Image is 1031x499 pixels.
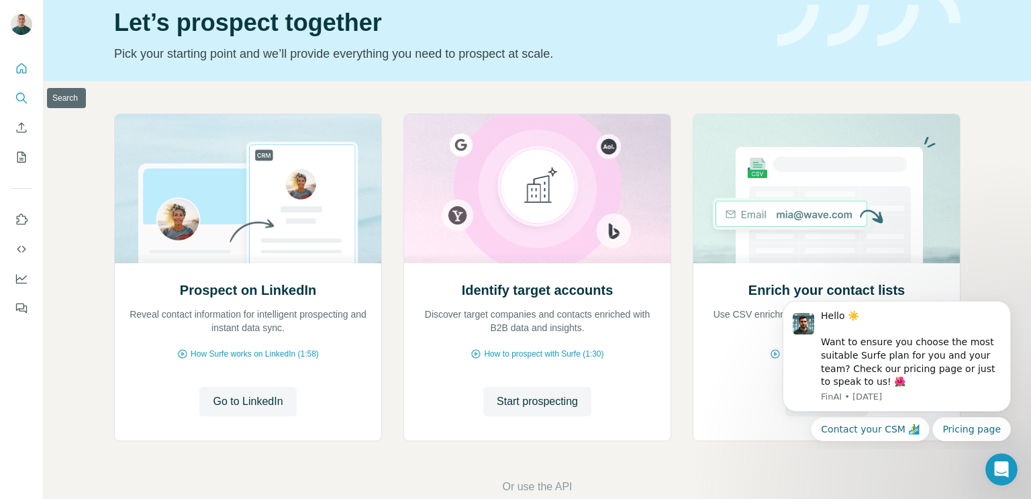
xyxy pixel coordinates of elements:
img: Avatar [11,13,32,35]
h1: Let’s prospect together [114,9,761,36]
button: Use Surfe API [11,237,32,261]
span: How Surfe works on LinkedIn (1:58) [191,348,319,360]
h2: Identify target accounts [462,281,613,300]
button: My lists [11,145,32,169]
span: Go to LinkedIn [213,394,283,410]
button: Go to LinkedIn [199,387,296,416]
button: Or use the API [502,479,572,495]
p: Pick your starting point and we’ll provide everything you need to prospect at scale. [114,44,761,63]
button: Quick start [11,56,32,81]
button: Use Surfe on LinkedIn [11,208,32,232]
p: Discover target companies and contacts enriched with B2B data and insights. [418,308,657,334]
h2: Enrich your contact lists [748,281,905,300]
button: Feedback [11,296,32,320]
img: Identify target accounts [403,114,671,263]
span: Start prospecting [497,394,578,410]
iframe: Intercom live chat [985,453,1018,486]
button: Enrich CSV [11,116,32,140]
iframe: Intercom notifications message [763,289,1031,449]
button: Dashboard [11,267,32,291]
p: Reveal contact information for intelligent prospecting and instant data sync. [128,308,368,334]
h2: Prospect on LinkedIn [180,281,316,300]
p: Use CSV enrichment to confirm you are using the best data available. [707,308,946,334]
button: Start prospecting [483,387,591,416]
img: Enrich your contact lists [693,114,961,263]
span: How to prospect with Surfe (1:30) [484,348,603,360]
button: Search [11,86,32,110]
img: Prospect on LinkedIn [114,114,382,263]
